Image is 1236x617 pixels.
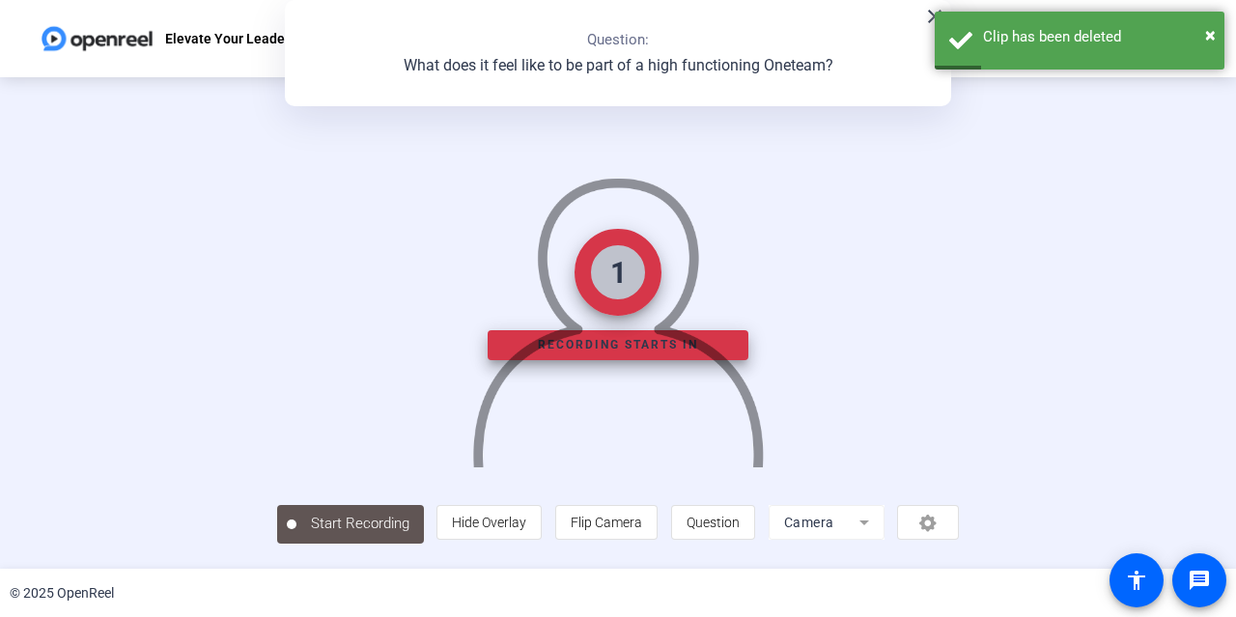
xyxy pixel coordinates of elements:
img: overlay [470,160,766,467]
span: Flip Camera [571,515,642,530]
div: Clip has been deleted [983,26,1210,48]
img: OpenReel logo [39,19,155,58]
mat-icon: accessibility [1125,569,1148,592]
div: © 2025 OpenReel [10,583,114,603]
button: Start Recording [277,505,424,544]
button: Hide Overlay [436,505,542,540]
p: Question: [587,29,649,51]
div: 1 [610,251,627,294]
p: Elevate Your Leadership - Self-Record Session [165,27,452,50]
mat-icon: message [1188,569,1211,592]
span: × [1205,23,1216,46]
mat-icon: close [923,5,946,28]
button: Flip Camera [555,505,658,540]
span: Hide Overlay [452,515,526,530]
p: What does it feel like to be part of a high functioning Oneteam? [404,54,833,77]
button: Question [671,505,755,540]
span: Start Recording [296,513,424,535]
span: Question [687,515,740,530]
button: Close [1205,20,1216,49]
